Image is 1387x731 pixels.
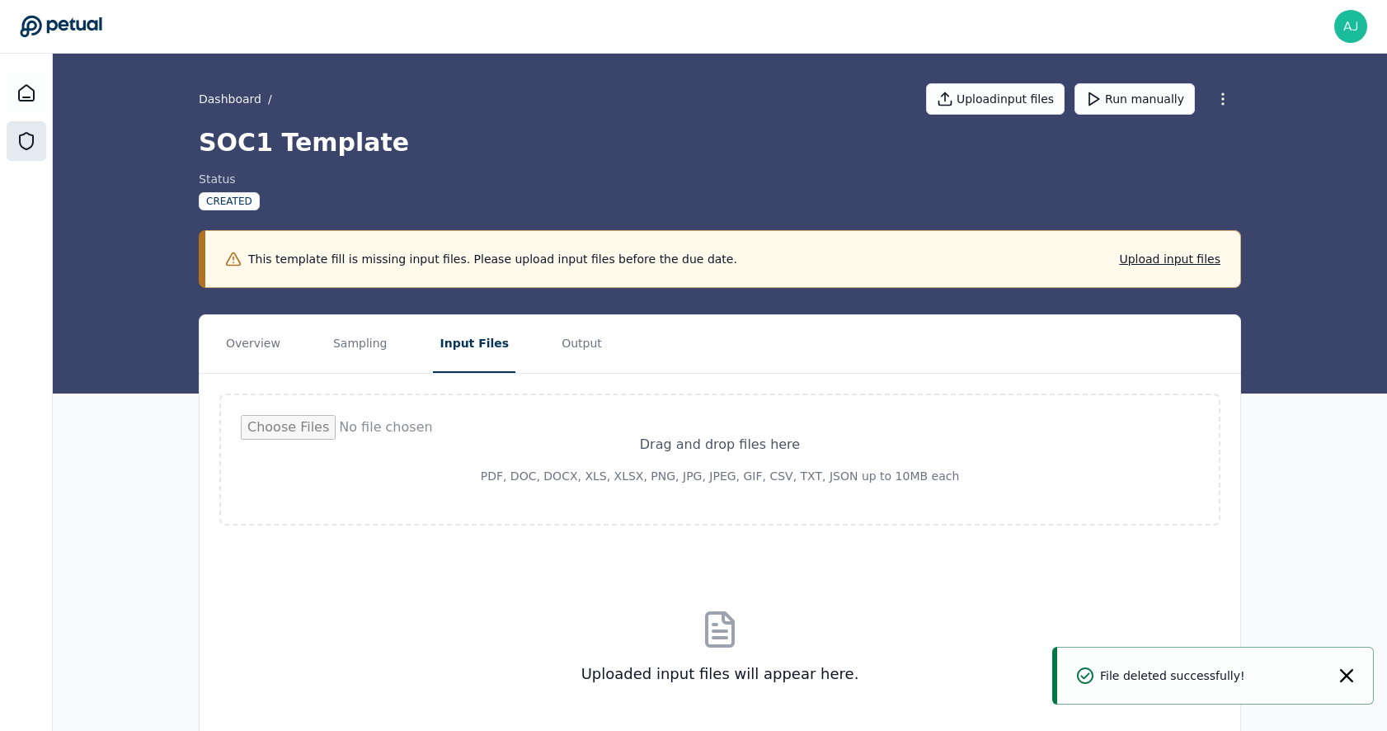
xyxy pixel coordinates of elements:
[926,83,1065,115] button: Uploadinput files
[555,315,609,373] button: Output
[248,251,737,267] p: This template fill is missing input files. Please upload input files before the due date.
[199,128,1241,158] h1: SOC1 Template
[327,315,394,373] button: Sampling
[199,91,272,107] div: /
[433,315,515,373] button: Input Files
[1077,667,1245,684] div: File deleted successfully!
[200,315,1240,373] nav: Tabs
[199,91,261,107] a: Dashboard
[20,15,102,38] a: Go to Dashboard
[1074,83,1195,115] button: Run manually
[1334,10,1367,43] img: ajay.rengarajan@snowflake.com
[199,171,260,187] div: Status
[7,121,46,161] a: SOC
[219,315,287,373] button: Overview
[7,73,46,113] a: Dashboard
[1119,251,1220,267] button: Upload input files
[199,192,260,210] div: Created
[581,663,859,686] h3: Uploaded input files will appear here.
